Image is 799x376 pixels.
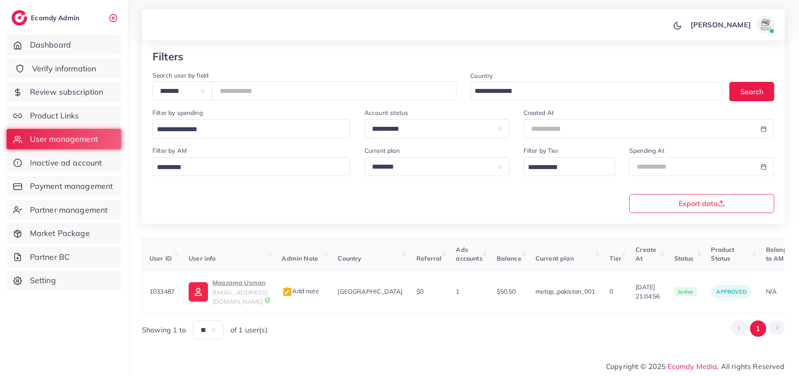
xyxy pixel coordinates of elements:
label: Filter by spending [152,108,203,117]
span: Export data [679,200,725,207]
p: [PERSON_NAME] [691,19,751,30]
a: User management [7,129,121,149]
span: Setting [30,275,56,286]
h2: Ecomdy Admin [31,14,82,22]
a: Product Links [7,106,121,126]
a: Ecomdy Media [668,362,717,371]
img: avatar [757,16,774,33]
a: Verify information [7,59,121,79]
span: 1 [456,288,460,295]
span: $0 [416,288,424,295]
span: Partner management [30,204,108,216]
img: admin_note.cdd0b510.svg [282,287,293,297]
div: Search for option [152,157,350,176]
span: Status [674,254,694,262]
img: 9CAL8B2pu8EFxCJHYAAAAldEVYdGRhdGU6Y3JlYXRlADIwMjItMTItMDlUMDQ6NTg6MzkrMDA6MDBXSlgLAAAAJXRFWHRkYXR... [264,297,271,303]
span: [EMAIL_ADDRESS][DOMAIN_NAME] [212,288,268,305]
label: Country [471,71,493,80]
button: Export data [629,194,774,213]
span: $50.50 [497,288,516,295]
img: logo [11,10,27,26]
span: Create At [635,246,656,262]
span: Dashboard [30,39,71,51]
span: Balance [497,254,521,262]
a: Payment management [7,176,121,196]
span: Review subscription [30,86,104,98]
input: Search for option [154,123,339,136]
span: Referral [416,254,442,262]
input: Search for option [154,161,339,174]
span: Country [338,254,362,262]
span: User ID [149,254,172,262]
span: Verify information [32,63,97,74]
a: Partner management [7,200,121,220]
a: logoEcomdy Admin [11,10,82,26]
a: Market Package [7,223,121,243]
span: Tier [609,254,622,262]
span: 1033487 [149,288,175,295]
span: Product Status [711,246,735,262]
label: Current plan [364,146,400,155]
h3: Filters [152,50,183,63]
span: [DATE] 21:04:56 [635,283,660,301]
span: [GEOGRAPHIC_DATA] [338,288,403,295]
span: Payment management [30,181,113,192]
a: Dashboard [7,35,121,55]
span: Copyright © 2025 [606,361,785,372]
span: Add note [282,287,319,295]
a: [PERSON_NAME]avatar [686,16,778,33]
input: Search for option [472,85,711,98]
a: Inactive ad account [7,153,121,173]
span: metap_pakistan_001 [535,288,595,295]
span: Current plan [535,254,574,262]
button: Search [729,82,774,101]
span: of 1 user(s) [230,325,268,335]
span: Product Links [30,110,79,122]
a: Review subscription [7,82,121,102]
div: Search for option [524,157,616,176]
span: Admin Note [282,254,319,262]
a: Partner BC [7,247,121,267]
span: 0 [609,288,613,295]
span: N/A [766,288,777,295]
label: Search user by field [152,71,208,80]
a: Setting [7,270,121,291]
ul: Pagination [731,321,785,337]
label: Spending At [629,146,665,155]
span: Market Package [30,228,90,239]
span: Belong to AM [766,246,787,262]
span: Inactive ad account [30,157,102,169]
span: , All rights Reserved [717,361,785,372]
span: active [674,287,697,297]
input: Search for option [525,161,604,174]
button: Go to page 1 [750,321,766,337]
span: Partner BC [30,251,70,263]
img: ic-user-info.36bf1079.svg [189,282,208,302]
span: User management [30,133,98,145]
div: Search for option [471,82,723,100]
span: Showing 1 to [142,325,186,335]
span: User info [189,254,216,262]
span: approved [717,288,747,295]
label: Filter by AM [152,146,187,155]
a: Moazama Usman[EMAIL_ADDRESS][DOMAIN_NAME] [189,277,268,306]
label: Created At [524,108,554,117]
p: Moazama Usman [212,277,268,288]
label: Account status [364,108,408,117]
label: Filter by Tier [524,146,558,155]
div: Search for option [152,119,350,138]
span: Ads accounts [456,246,483,262]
